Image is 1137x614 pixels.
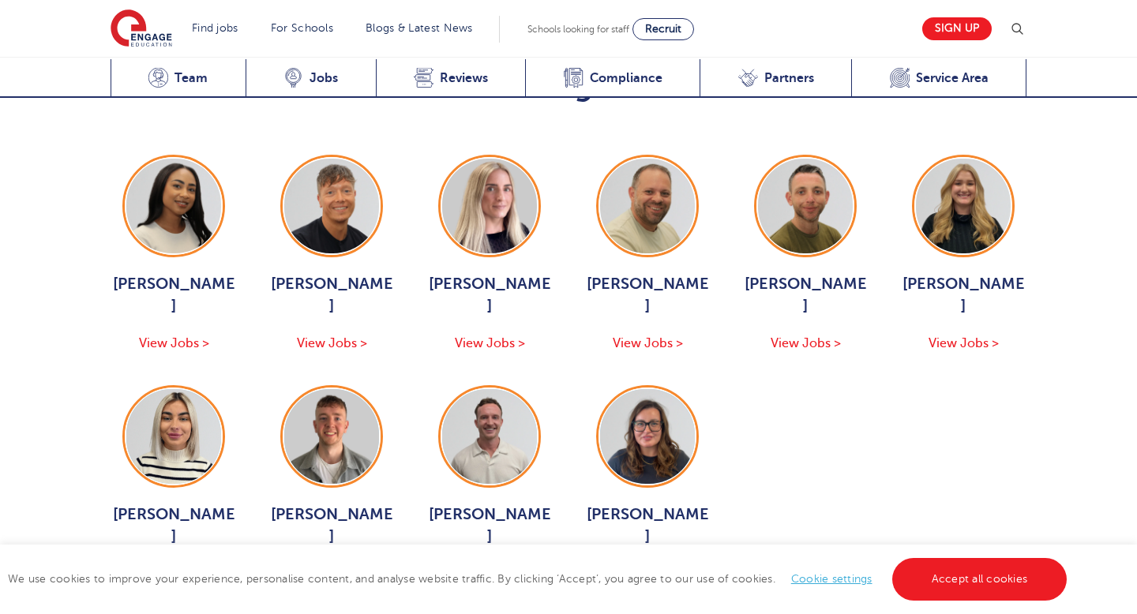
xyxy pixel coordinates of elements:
a: Service Area [851,59,1026,98]
a: [PERSON_NAME] View Jobs > [111,385,237,584]
a: Reviews [376,59,526,98]
span: [PERSON_NAME] [426,504,553,548]
a: For Schools [271,22,333,34]
a: [PERSON_NAME] View Jobs > [900,155,1026,354]
img: Ryan Simmons [758,159,853,253]
img: Ash Francis [284,389,379,484]
span: View Jobs > [771,336,841,350]
a: Jobs [246,59,376,98]
span: Schools looking for staff [527,24,629,35]
a: [PERSON_NAME] View Jobs > [111,155,237,354]
img: Engage Education [111,9,172,49]
a: [PERSON_NAME] View Jobs > [426,385,553,584]
span: We use cookies to improve your experience, personalise content, and analyse website traffic. By c... [8,573,1071,585]
a: [PERSON_NAME] View Jobs > [584,155,711,354]
a: Compliance [525,59,700,98]
a: Team [111,59,246,98]
span: [PERSON_NAME] [268,273,395,317]
a: Find jobs [192,22,238,34]
a: Recruit [632,18,694,40]
span: [PERSON_NAME] [268,504,395,548]
a: [PERSON_NAME] View Jobs > [426,155,553,354]
a: Sign up [922,17,992,40]
span: [PERSON_NAME] [900,273,1026,317]
a: Cookie settings [791,573,872,585]
span: [PERSON_NAME] [584,504,711,548]
span: Recruit [645,23,681,35]
img: Paul Tricker [600,159,695,253]
a: [PERSON_NAME] View Jobs > [268,385,395,584]
img: Mia Menson [126,159,221,253]
span: View Jobs > [297,336,367,350]
span: Service Area [916,70,989,86]
span: [PERSON_NAME] [111,504,237,548]
span: Jobs [310,70,338,86]
img: Aaron Blackwell [284,159,379,253]
span: Reviews [440,70,488,86]
span: View Jobs > [613,336,683,350]
a: [PERSON_NAME] View Jobs > [742,155,869,354]
a: Blogs & Latest News [366,22,473,34]
a: Partners [700,59,851,98]
span: Compliance [590,70,662,86]
a: [PERSON_NAME] View Jobs > [268,155,395,354]
span: [PERSON_NAME] [426,273,553,317]
span: View Jobs > [929,336,999,350]
a: Accept all cookies [892,558,1068,601]
span: View Jobs > [455,336,525,350]
span: [PERSON_NAME] [111,273,237,317]
span: Team [174,70,208,86]
span: [PERSON_NAME] [584,273,711,317]
a: [PERSON_NAME] View Jobs > [584,385,711,584]
span: Partners [764,70,814,86]
img: Megan Parsons [442,159,537,253]
span: [PERSON_NAME] [742,273,869,317]
img: Emma Scott [126,389,221,484]
img: Amy Morris [600,389,695,484]
span: View Jobs > [139,336,209,350]
img: Will Taylor [442,389,537,484]
img: Gemma White [916,159,1011,253]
